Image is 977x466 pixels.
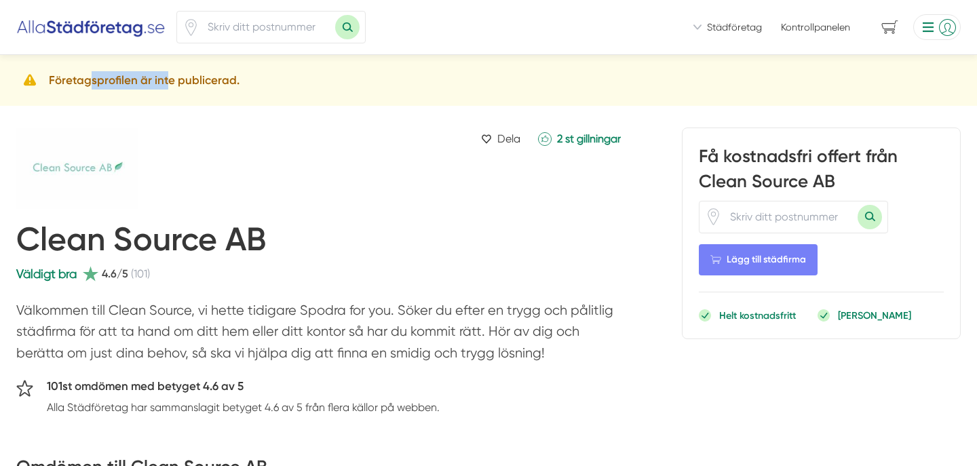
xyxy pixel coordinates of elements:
span: Städföretag [707,20,762,34]
svg: Pin / Karta [183,19,199,36]
img: Alla Städföretag [16,16,166,38]
span: (101) [131,265,150,282]
svg: Pin / Karta [705,208,722,225]
span: 2 [557,132,562,145]
h5: 101st omdömen med betyget 4.6 av 5 [47,377,440,399]
input: Skriv ditt postnummer [199,12,335,43]
span: Klicka för att använda din position. [183,19,199,36]
p: [PERSON_NAME] [838,309,911,322]
button: Sök med postnummer [335,15,360,39]
a: Kontrollpanelen [781,20,850,34]
span: 4.6/5 [102,265,128,282]
h3: Få kostnadsfri offert från Clean Source AB [699,144,944,200]
button: Sök med postnummer [858,205,882,229]
span: Dela [497,130,520,147]
span: navigation-cart [872,16,908,39]
span: Väldigt bra [16,267,77,281]
h1: Clean Source AB [16,220,266,265]
p: Välkommen till Clean Source, vi hette tidigare Spodra for you. Söker du efter en trygg och pålitl... [16,300,628,370]
h5: Företagsprofilen är inte publicerad. [49,71,240,90]
p: Helt kostnadsfritt [719,309,796,322]
: Lägg till städfirma [699,244,818,275]
input: Skriv ditt postnummer [722,201,858,233]
p: Alla Städföretag har sammanslagit betyget 4.6 av 5 från flera källor på webben. [47,399,440,416]
a: Klicka för att gilla Clean Source AB [531,128,628,150]
a: Dela [476,128,526,150]
span: Klicka för att använda din position. [705,208,722,225]
img: Clean Source AB logotyp [16,128,166,209]
span: st gillningar [565,132,621,145]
